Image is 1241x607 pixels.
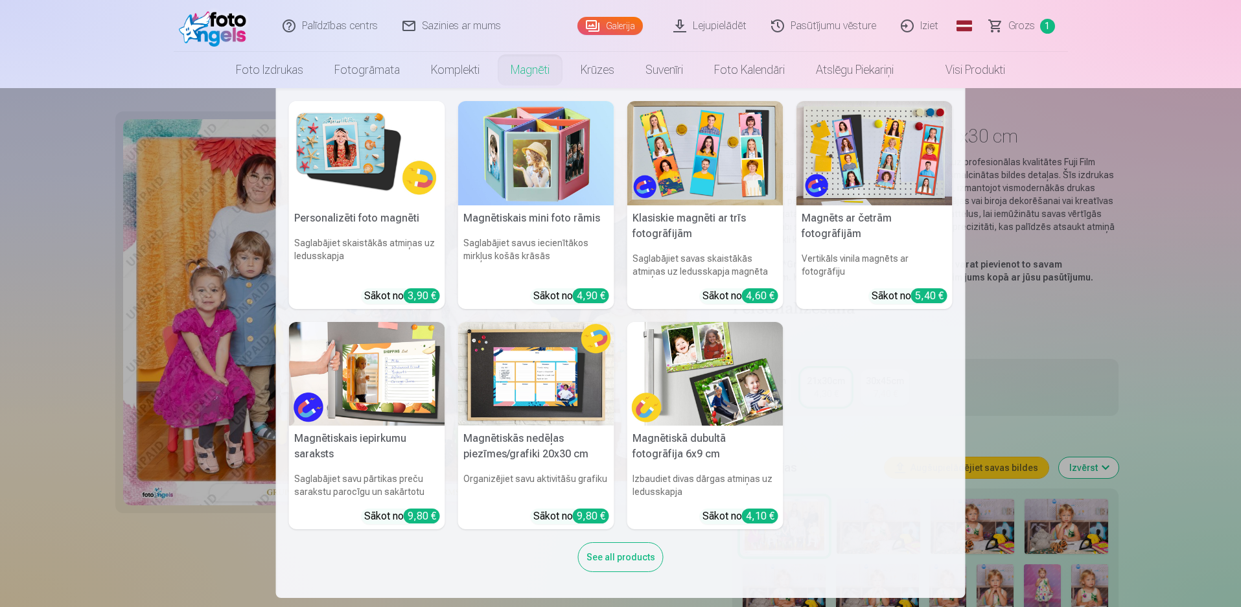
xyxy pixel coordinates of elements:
[742,509,778,523] div: 4,10 €
[796,205,953,247] h5: Magnēts ar četrām fotogrāfijām
[364,509,440,524] div: Sākot no
[404,288,440,303] div: 3,90 €
[220,52,319,88] a: Foto izdrukas
[458,426,614,467] h5: Magnētiskās nedēļas piezīmes/grafiki 20x30 cm
[415,52,495,88] a: Komplekti
[573,288,609,303] div: 4,90 €
[630,52,699,88] a: Suvenīri
[627,322,783,530] a: Magnētiskā dubultā fotogrāfija 6x9 cmMagnētiskā dubultā fotogrāfija 6x9 cmIzbaudiet divas dārgas ...
[577,17,643,35] a: Galerija
[289,322,445,426] img: Magnētiskais iepirkumu saraksts
[627,247,783,283] h6: Saglabājiet savas skaistākās atmiņas uz ledusskapja magnēta
[179,5,253,47] img: /fa1
[627,205,783,247] h5: Klasiskie magnēti ar trīs fotogrāfijām
[289,101,445,205] img: Personalizēti foto magnēti
[702,288,778,304] div: Sākot no
[573,509,609,523] div: 9,80 €
[699,52,800,88] a: Foto kalendāri
[319,52,415,88] a: Fotogrāmata
[289,231,445,283] h6: Saglabājiet skaistākās atmiņas uz ledusskapja
[404,509,440,523] div: 9,80 €
[289,426,445,467] h5: Magnētiskais iepirkumu saraksts
[289,205,445,231] h5: Personalizēti foto magnēti
[458,322,614,426] img: Magnētiskās nedēļas piezīmes/grafiki 20x30 cm
[289,101,445,309] a: Personalizēti foto magnētiPersonalizēti foto magnētiSaglabājiet skaistākās atmiņas uz ledusskapja...
[796,247,953,283] h6: Vertikāls vinila magnēts ar fotogrāfiju
[796,101,953,205] img: Magnēts ar četrām fotogrāfijām
[458,101,614,309] a: Magnētiskais mini foto rāmisMagnētiskais mini foto rāmisSaglabājiet savus iecienītākos mirkļus ko...
[289,322,445,530] a: Magnētiskais iepirkumu sarakstsMagnētiskais iepirkumu sarakstsSaglabājiet savu pārtikas preču sar...
[578,542,664,572] div: See all products
[533,509,609,524] div: Sākot no
[458,322,614,530] a: Magnētiskās nedēļas piezīmes/grafiki 20x30 cmMagnētiskās nedēļas piezīmes/grafiki 20x30 cmOrganiz...
[458,205,614,231] h5: Magnētiskais mini foto rāmis
[627,322,783,426] img: Magnētiskā dubultā fotogrāfija 6x9 cm
[364,288,440,304] div: Sākot no
[1040,19,1055,34] span: 1
[578,549,664,563] a: See all products
[742,288,778,303] div: 4,60 €
[458,467,614,503] h6: Organizējiet savu aktivitāšu grafiku
[627,467,783,503] h6: Izbaudiet divas dārgas atmiņas uz ledusskapja
[909,52,1021,88] a: Visi produkti
[1008,18,1035,34] span: Grozs
[872,288,947,304] div: Sākot no
[627,101,783,309] a: Klasiskie magnēti ar trīs fotogrāfijāmKlasiskie magnēti ar trīs fotogrāfijāmSaglabājiet savas ska...
[289,467,445,503] h6: Saglabājiet savu pārtikas preču sarakstu parocīgu un sakārtotu
[627,101,783,205] img: Klasiskie magnēti ar trīs fotogrāfijām
[911,288,947,303] div: 5,40 €
[800,52,909,88] a: Atslēgu piekariņi
[702,509,778,524] div: Sākot no
[533,288,609,304] div: Sākot no
[627,426,783,467] h5: Magnētiskā dubultā fotogrāfija 6x9 cm
[495,52,565,88] a: Magnēti
[565,52,630,88] a: Krūzes
[796,101,953,309] a: Magnēts ar četrām fotogrāfijāmMagnēts ar četrām fotogrāfijāmVertikāls vinila magnēts ar fotogrāfi...
[458,101,614,205] img: Magnētiskais mini foto rāmis
[458,231,614,283] h6: Saglabājiet savus iecienītākos mirkļus košās krāsās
